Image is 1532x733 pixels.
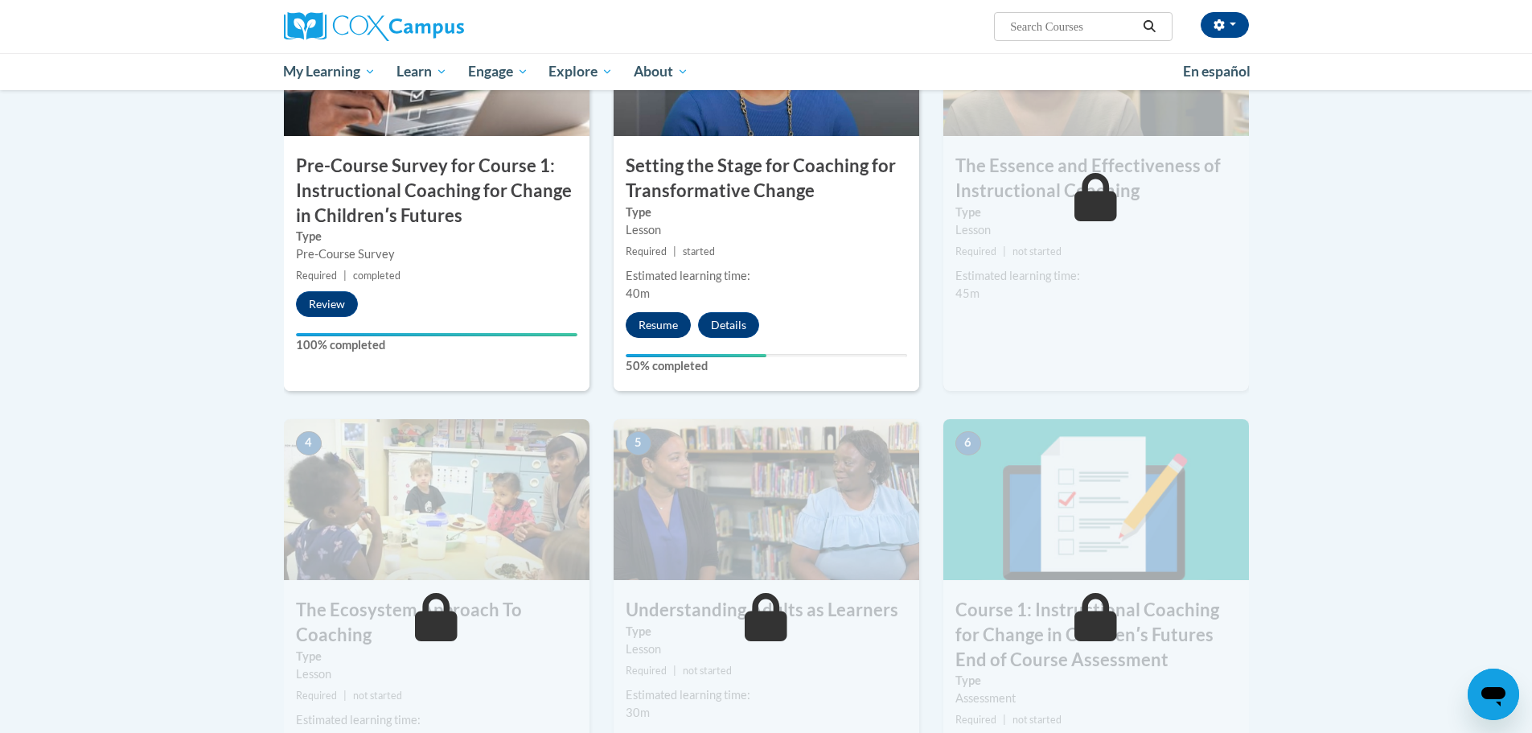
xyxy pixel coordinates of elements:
span: About [634,62,688,81]
span: Required [296,690,337,702]
img: Course Image [943,419,1249,580]
span: Learn [396,62,447,81]
h3: Pre-Course Survey for Course 1: Instructional Coaching for Change in Childrenʹs Futures [284,154,589,228]
div: Main menu [260,53,1273,90]
span: | [1003,714,1006,726]
span: Required [626,245,667,257]
span: 30m [626,706,650,719]
div: Pre-Course Survey [296,245,577,263]
a: Explore [538,53,623,90]
a: My Learning [273,53,387,90]
span: not started [1012,714,1062,726]
span: completed [353,270,400,282]
div: Lesson [955,221,1237,239]
img: Course Image [614,419,919,580]
button: Review [296,291,358,317]
a: En español [1173,55,1261,89]
a: Cox Campus [284,12,589,41]
span: 4 [296,431,322,455]
button: Search [1137,17,1161,36]
span: | [1003,245,1006,257]
img: Cox Campus [284,12,464,41]
h3: The Ecosystem Approach To Coaching [284,598,589,648]
span: | [343,690,347,702]
h3: Understanding Adults as Learners [614,598,919,623]
span: | [343,270,347,282]
div: Estimated learning time: [626,267,907,285]
h3: The Essence and Effectiveness of Instructional Coaching [943,154,1249,204]
div: Estimated learning time: [626,686,907,704]
span: My Learning [283,62,376,81]
span: started [683,245,715,257]
input: Search Courses [1008,17,1137,36]
a: Learn [386,53,458,90]
span: not started [353,690,402,702]
span: 6 [955,431,981,455]
span: En español [1183,63,1251,80]
label: 100% completed [296,336,577,354]
span: 45m [955,286,980,300]
h3: Setting the Stage for Coaching for Transformative Change [614,154,919,204]
div: Lesson [296,665,577,683]
div: Assessment [955,690,1237,707]
button: Details [698,312,759,338]
iframe: Button to launch messaging window [1468,669,1519,720]
img: Course Image [284,419,589,580]
h3: Course 1: Instructional Coaching for Change in Childrenʹs Futures End of Course Assessment [943,598,1249,672]
div: Your progress [296,333,577,336]
span: Required [296,270,337,282]
button: Resume [626,312,691,338]
span: Explore [548,62,613,81]
label: Type [296,648,577,665]
div: Estimated learning time: [955,267,1237,285]
label: Type [955,672,1237,690]
span: 5 [626,431,651,455]
button: Account Settings [1201,12,1249,38]
div: Lesson [626,640,907,658]
span: 40m [626,286,650,300]
label: Type [626,204,907,221]
label: Type [955,204,1237,221]
label: Type [626,623,907,640]
span: not started [1012,245,1062,257]
div: Your progress [626,354,766,357]
span: Required [626,665,667,677]
label: 50% completed [626,357,907,375]
span: Engage [468,62,528,81]
div: Estimated learning time: [296,711,577,729]
span: not started [683,665,732,677]
a: Engage [458,53,539,90]
label: Type [296,228,577,245]
span: | [673,665,676,677]
span: Required [955,714,996,726]
span: Required [955,245,996,257]
span: | [673,245,676,257]
div: Lesson [626,221,907,239]
a: About [623,53,699,90]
